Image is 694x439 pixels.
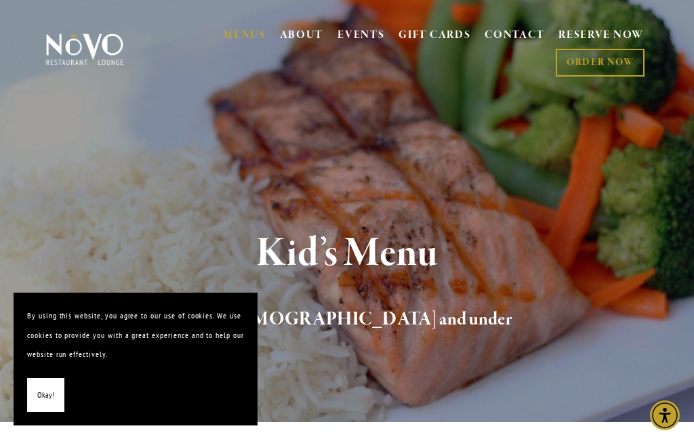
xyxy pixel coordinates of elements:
[558,23,644,49] a: RESERVE NOW
[27,306,244,364] p: By using this website, you agree to our use of cookies. We use cookies to provide you with a grea...
[14,293,258,425] section: Cookie banner
[43,33,126,66] img: Novo Restaurant &amp; Lounge
[37,385,54,405] span: Okay!
[223,28,266,42] a: MENUS
[27,378,64,413] button: Okay!
[280,28,324,42] a: ABOUT
[62,232,632,276] h1: Kid’s Menu
[556,49,645,77] a: ORDER NOW
[399,23,470,49] a: GIFT CARDS
[338,28,384,42] a: EVENTS
[650,400,680,430] div: Accessibility Menu
[62,306,632,334] h2: Ages [DEMOGRAPHIC_DATA] and under
[485,23,544,49] a: CONTACT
